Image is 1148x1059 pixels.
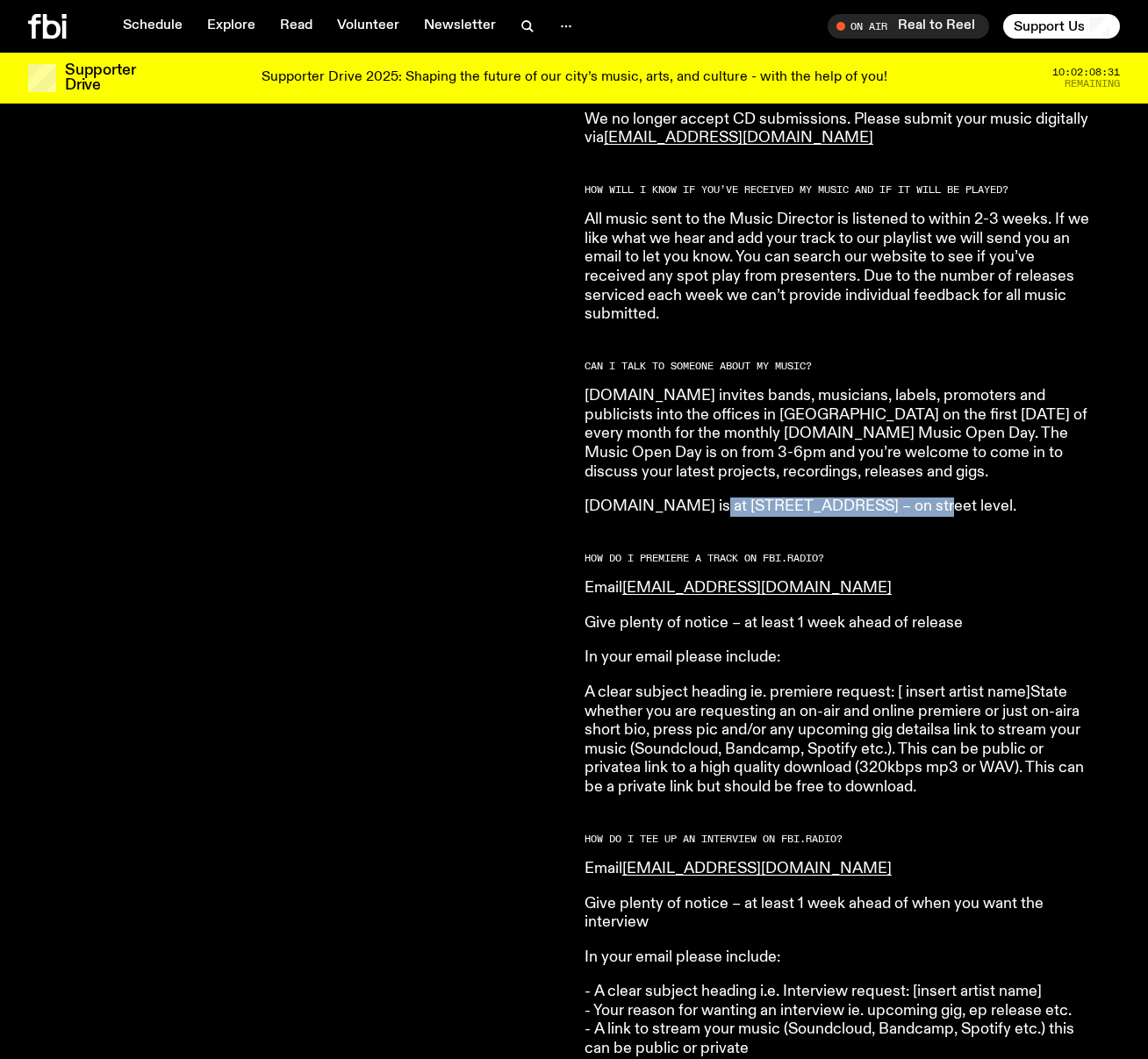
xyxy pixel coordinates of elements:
[585,834,1090,844] h2: HOW DO I TEE UP AN INTERVIEW ON FB i. RADIO?
[262,70,887,86] p: Supporter Drive 2025: Shaping the future of our city’s music, arts, and culture - with the help o...
[1014,18,1085,34] span: Support Us
[585,579,1090,598] p: Email
[413,14,506,39] a: Newsletter
[1003,14,1120,39] button: Support Us
[65,63,135,93] h3: Supporter Drive
[1065,79,1120,89] span: Remaining
[585,895,1090,933] p: Give plenty of notice – at least 1 week ahead of when you want the interview
[112,14,193,39] a: Schedule
[585,497,1090,517] p: [DOMAIN_NAME] is at [STREET_ADDRESS] – on street level.
[585,860,1090,879] p: Email
[585,614,1090,633] p: Give plenty of notice – at least 1 week ahead of release
[585,948,1090,968] p: In your email please include:
[585,361,1090,371] h2: CAN I TALK TO SOMEONE ABOUT MY MUSIC?
[197,14,266,39] a: Explore
[585,111,1090,148] p: We no longer accept CD submissions. Please submit your music digitally via
[585,648,1090,668] p: In your email please include:
[622,861,892,877] a: [EMAIL_ADDRESS][DOMAIN_NAME]
[269,14,323,39] a: Read
[622,580,892,596] a: [EMAIL_ADDRESS][DOMAIN_NAME]
[585,387,1090,482] p: [DOMAIN_NAME] invites bands, musicians, labels, promoters and publicists into the offices in [GEO...
[604,130,873,146] a: [EMAIL_ADDRESS][DOMAIN_NAME]
[585,211,1090,325] p: All music sent to the Music Director is listened to within 2-3 weeks. If we like what we hear and...
[828,14,989,39] button: On AirReal to Reel
[326,14,410,39] a: Volunteer
[585,683,1090,798] p: A clear subject heading ie. premiere request: [ insert artist name]State whether you are requesti...
[585,554,1090,563] h2: HOW DO I PREMIERE A TRACK ON FB i. RADIO?
[585,185,1090,195] h2: HOW WILL I KNOW IF YOU’VE RECEIVED MY MUSIC AND IF IT WILL BE PLAYED?
[1052,68,1120,77] span: 10:02:08:31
